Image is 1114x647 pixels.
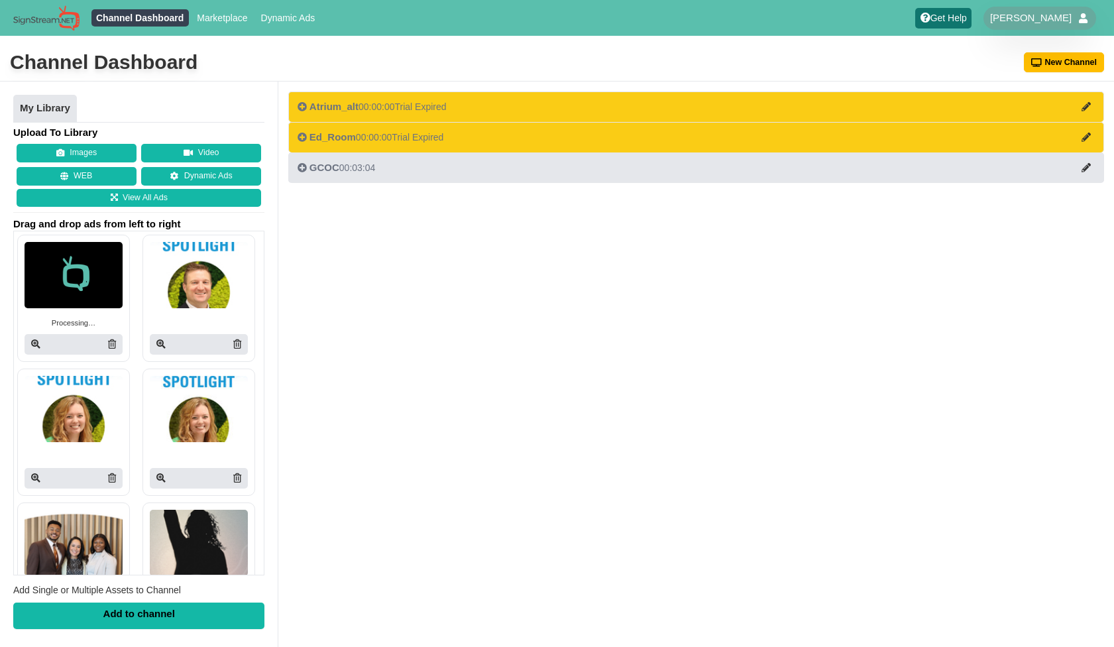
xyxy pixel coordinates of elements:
a: Channel Dashboard [91,9,189,27]
span: Atrium_alt [309,101,359,112]
a: Get Help [915,8,972,29]
button: Ed_Room00:00:00Trial Expired [288,122,1104,152]
img: P250x250 image processing20251002 1793698 712t6j [150,510,248,576]
button: Video [141,144,261,162]
small: Processing… [52,318,96,329]
a: My Library [13,95,77,123]
span: [PERSON_NAME] [990,11,1072,25]
button: Atrium_alt00:00:00Trial Expired [288,91,1104,122]
a: Marketplace [192,9,252,27]
span: Add Single or Multiple Assets to Channel [13,585,181,595]
button: New Channel [1024,52,1105,72]
div: Channel Dashboard [10,49,197,76]
img: Sign stream loading animation [25,242,123,308]
span: Trial Expired [395,101,447,112]
button: GCOC00:03:04 [288,152,1104,183]
img: Sign Stream.NET [13,5,80,31]
h4: Upload To Library [13,126,264,139]
button: WEB [17,167,137,186]
a: Dynamic Ads [256,9,320,27]
div: 00:03:04 [298,161,375,174]
div: 00:00:00 [298,131,443,144]
span: Ed_Room [309,131,356,143]
img: P250x250 image processing20251003 1793698 1njlet1 [25,510,123,576]
img: P250x250 image processing20251006 2065718 1x7jinc [150,376,248,442]
span: GCOC [309,162,339,173]
span: Drag and drop ads from left to right [13,217,264,231]
div: Add to channel [13,603,264,629]
button: Images [17,144,137,162]
div: 00:00:00 [298,100,447,113]
span: Trial Expired [392,132,443,143]
a: View All Ads [17,189,261,207]
img: P250x250 image processing20251013 2243682 1vtwvn0 [150,242,248,308]
img: P250x250 image processing20251006 2065718 1tj5vsu [25,376,123,442]
a: Dynamic Ads [141,167,261,186]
